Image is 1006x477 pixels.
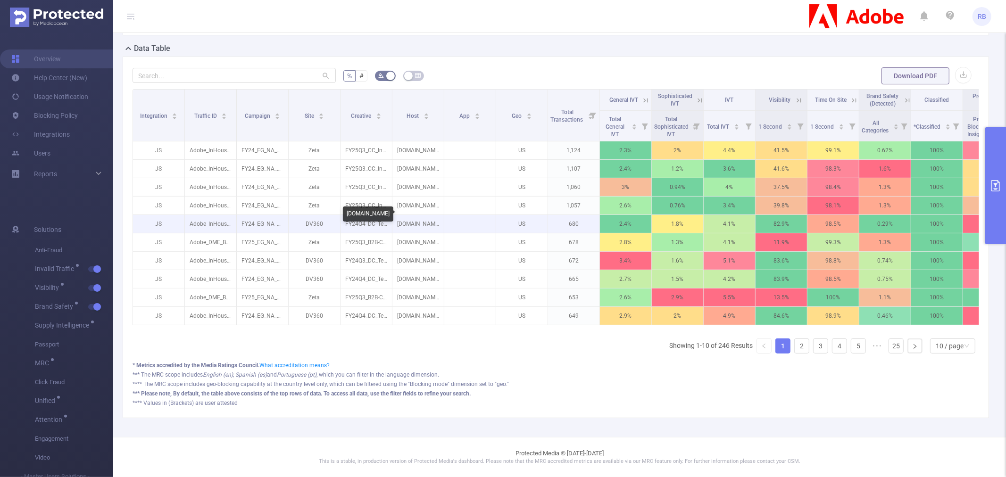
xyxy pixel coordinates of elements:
[376,112,381,115] i: icon: caret-up
[911,197,963,214] p: 100%
[341,178,392,196] p: FY25Q3_CC_Individual_CCIAllApps_US_EN_ACQ-Ramisha-CowboyHat_AN_728x90_NA_NA.gif [5535399]
[237,197,288,214] p: FY24_EG_NA_Creative_CCM_Acquisition_Buy [225725]
[704,270,755,288] p: 4.2%
[859,215,911,233] p: 0.29%
[343,206,393,222] div: [DOMAIN_NAME]
[133,160,184,178] p: JS
[600,288,651,306] p: 2.6%
[945,123,951,128] div: Sort
[289,197,340,214] p: Zeta
[794,111,807,141] i: Filter menu
[496,252,548,270] p: US
[859,160,911,178] p: 1.6%
[392,233,444,251] p: [DOMAIN_NAME]
[319,112,324,115] i: icon: caret-up
[137,458,982,466] p: This is a stable, in production version of Protected Media's dashboard. Please note that the MRC ...
[275,112,280,115] i: icon: caret-up
[378,73,384,78] i: icon: bg-colors
[889,339,903,353] a: 25
[600,233,651,251] p: 2.8%
[606,116,625,138] span: Total General IVT
[133,370,979,379] div: *** The MRC scope includes and , which you can filter in the language dimension.
[832,339,847,353] a: 4
[133,270,184,288] p: JS
[392,160,444,178] p: [DOMAIN_NAME]
[35,429,113,448] span: Engagement
[851,339,865,353] a: 5
[632,123,637,128] div: Sort
[911,178,963,196] p: 100%
[707,123,731,130] span: Total IVT
[813,338,828,354] li: 3
[133,141,184,159] p: JS
[839,123,844,128] div: Sort
[318,112,324,117] div: Sort
[652,215,703,233] p: 1.8%
[586,90,599,141] i: Filter menu
[548,252,599,270] p: 672
[859,141,911,159] p: 0.62%
[10,8,103,27] img: Protected Media
[600,270,651,288] p: 2.7%
[775,338,790,354] li: 1
[259,362,330,369] a: What accreditation means?
[704,233,755,251] p: 4.1%
[496,197,548,214] p: US
[11,49,61,68] a: Overview
[870,338,885,354] li: Next 5 Pages
[600,178,651,196] p: 3%
[787,123,792,125] i: icon: caret-up
[725,97,734,103] span: IVT
[185,252,236,270] p: Adobe_InHouse [13539]
[912,344,918,349] i: icon: right
[945,123,950,125] i: icon: caret-up
[376,112,382,117] div: Sort
[460,113,472,119] span: App
[548,307,599,325] p: 649
[704,252,755,270] p: 5.1%
[807,233,859,251] p: 99.3%
[911,288,963,306] p: 100%
[652,270,703,288] p: 1.5%
[35,373,113,392] span: Click Fraud
[846,111,859,141] i: Filter menu
[496,215,548,233] p: US
[978,7,986,26] span: RB
[11,87,88,106] a: Usage Notification
[392,178,444,196] p: [DOMAIN_NAME]
[496,270,548,288] p: US
[859,288,911,306] p: 1.1%
[807,160,859,178] p: 98.3%
[289,233,340,251] p: Zeta
[133,362,259,369] b: * Metrics accredited by the Media Ratings Council.
[185,178,236,196] p: Adobe_InHouse [13539]
[185,233,236,251] p: Adobe_DME_B2B_InHouse [25662]
[756,252,807,270] p: 83.6%
[548,233,599,251] p: 678
[496,288,548,306] p: US
[810,123,835,130] span: 1 Second
[376,115,381,118] i: icon: caret-down
[474,112,480,117] div: Sort
[881,67,949,84] button: Download PDF
[172,112,177,117] div: Sort
[237,270,288,288] p: FY24_EG_NA_DocumentCloud_AcrobatTeams_Acquisition_Buy [233518]
[600,252,651,270] p: 3.4%
[859,252,911,270] p: 0.74%
[814,339,828,353] a: 3
[34,170,57,178] span: Reports
[305,113,316,119] span: Site
[600,141,651,159] p: 2.3%
[194,113,218,119] span: Traffic ID
[113,437,1006,477] footer: Protected Media © [DATE]-[DATE]
[742,111,755,141] i: Filter menu
[35,448,113,467] span: Video
[407,113,421,119] span: Host
[652,233,703,251] p: 1.3%
[756,160,807,178] p: 41.6%
[392,307,444,325] p: [DOMAIN_NAME]
[133,233,184,251] p: JS
[341,270,392,288] p: FY24Q4_DC_Team_AcrobatDC_XY_EN_CopyCollab-AnimatedTeams_AN_728x90_NA_NA.zip [5039235]
[496,160,548,178] p: US
[704,307,755,325] p: 4.9%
